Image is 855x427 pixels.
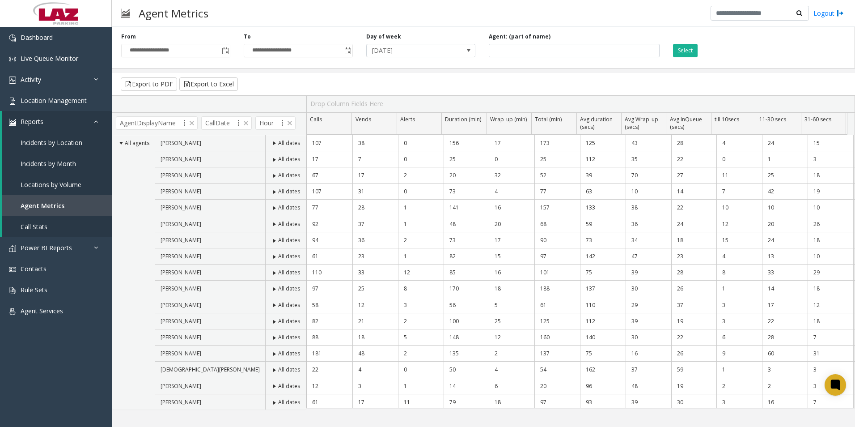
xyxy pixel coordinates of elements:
[352,329,398,346] td: 18
[534,135,580,151] td: 173
[534,232,580,248] td: 90
[534,265,580,281] td: 101
[161,366,260,373] span: [DEMOGRAPHIC_DATA][PERSON_NAME]
[278,252,300,260] span: All dates
[352,313,398,329] td: 21
[489,248,534,265] td: 15
[716,362,762,378] td: 1
[444,313,489,329] td: 100
[626,232,671,248] td: 34
[307,200,352,216] td: 77
[762,394,808,410] td: 16
[535,115,562,123] span: Total (min)
[307,184,352,200] td: 107
[580,362,626,378] td: 162
[2,132,112,153] a: Incidents by Location
[489,313,534,329] td: 25
[21,307,63,315] span: Agent Services
[444,329,489,346] td: 148
[808,135,853,151] td: 15
[2,195,112,216] a: Agent Metrics
[161,188,201,195] span: [PERSON_NAME]
[671,297,717,313] td: 37
[21,54,78,63] span: Live Queue Monitor
[307,362,352,378] td: 22
[716,281,762,297] td: 1
[444,281,489,297] td: 170
[367,44,453,57] span: [DATE]
[307,135,352,151] td: 107
[759,115,786,123] span: 11-30 secs
[21,286,47,294] span: Rule Sets
[398,265,444,281] td: 12
[278,366,300,373] span: All dates
[716,248,762,265] td: 4
[444,297,489,313] td: 56
[808,232,853,248] td: 18
[808,346,853,362] td: 31
[352,167,398,184] td: 17
[580,329,626,346] td: 140
[307,346,352,362] td: 181
[716,346,762,362] td: 9
[9,98,16,105] img: 'icon'
[398,167,444,184] td: 2
[716,313,762,329] td: 3
[762,248,808,265] td: 13
[671,200,717,216] td: 22
[671,378,717,394] td: 19
[808,265,853,281] td: 29
[808,167,853,184] td: 18
[398,184,444,200] td: 0
[161,171,201,179] span: [PERSON_NAME]
[161,252,201,260] span: [PERSON_NAME]
[808,297,853,313] td: 12
[762,346,808,362] td: 60
[626,329,671,346] td: 30
[310,115,322,123] span: Calls
[813,9,844,18] a: Logout
[21,222,47,231] span: Call Stats
[808,313,853,329] td: 18
[580,200,626,216] td: 133
[444,151,489,167] td: 25
[21,180,81,189] span: Locations by Volume
[580,135,626,151] td: 125
[716,184,762,200] td: 7
[444,232,489,248] td: 73
[534,248,580,265] td: 97
[762,297,808,313] td: 17
[762,167,808,184] td: 25
[21,201,64,210] span: Agent Metrics
[161,220,201,228] span: [PERSON_NAME]
[352,184,398,200] td: 31
[489,151,534,167] td: 0
[671,184,717,200] td: 14
[444,265,489,281] td: 85
[356,115,371,123] span: Vends
[808,394,853,410] td: 7
[489,216,534,232] td: 20
[489,346,534,362] td: 2
[352,200,398,216] td: 28
[352,362,398,378] td: 4
[398,200,444,216] td: 1
[21,75,41,84] span: Activity
[343,44,352,57] span: Toggle popup
[626,281,671,297] td: 30
[278,382,300,390] span: All dates
[125,139,149,147] span: All agents
[716,200,762,216] td: 10
[161,350,201,357] span: [PERSON_NAME]
[161,317,201,325] span: [PERSON_NAME]
[278,317,300,325] span: All dates
[580,313,626,329] td: 112
[671,167,717,184] td: 27
[121,77,177,91] button: Export to PDF
[161,382,201,390] span: [PERSON_NAME]
[398,329,444,346] td: 5
[161,398,201,406] span: [PERSON_NAME]
[398,232,444,248] td: 2
[837,9,844,18] img: logout
[444,167,489,184] td: 20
